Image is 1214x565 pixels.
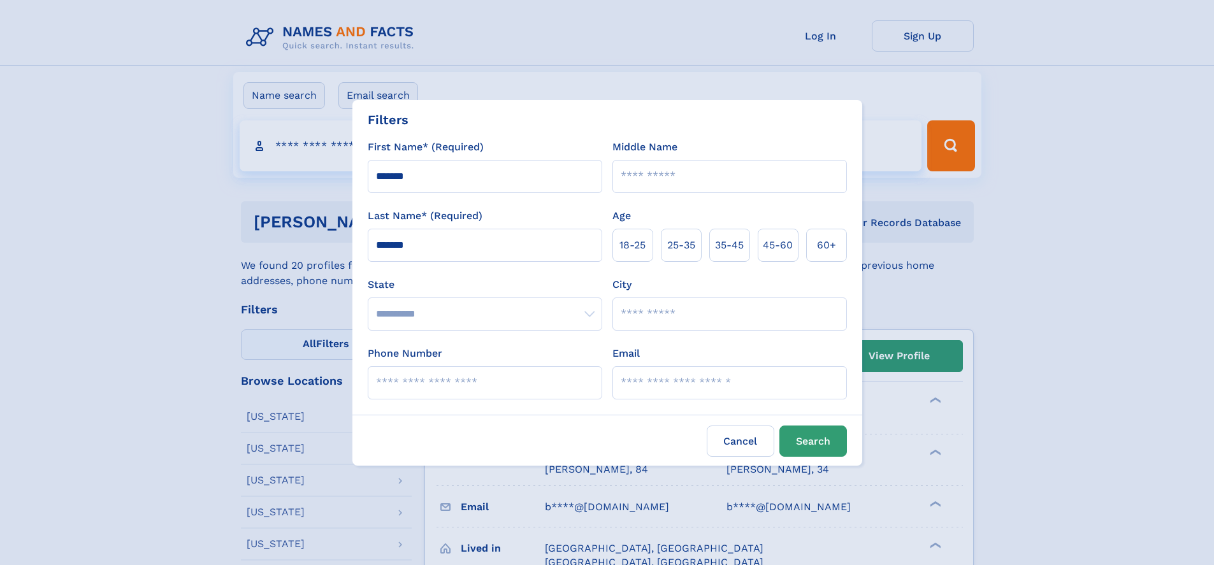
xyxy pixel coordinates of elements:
[368,346,442,361] label: Phone Number
[612,208,631,224] label: Age
[715,238,744,253] span: 35‑45
[612,139,677,155] label: Middle Name
[368,277,602,292] label: State
[707,426,774,457] label: Cancel
[667,238,695,253] span: 25‑35
[817,238,836,253] span: 60+
[612,277,632,292] label: City
[779,426,847,457] button: Search
[612,346,640,361] label: Email
[619,238,646,253] span: 18‑25
[368,208,482,224] label: Last Name* (Required)
[368,110,408,129] div: Filters
[368,139,484,155] label: First Name* (Required)
[763,238,793,253] span: 45‑60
